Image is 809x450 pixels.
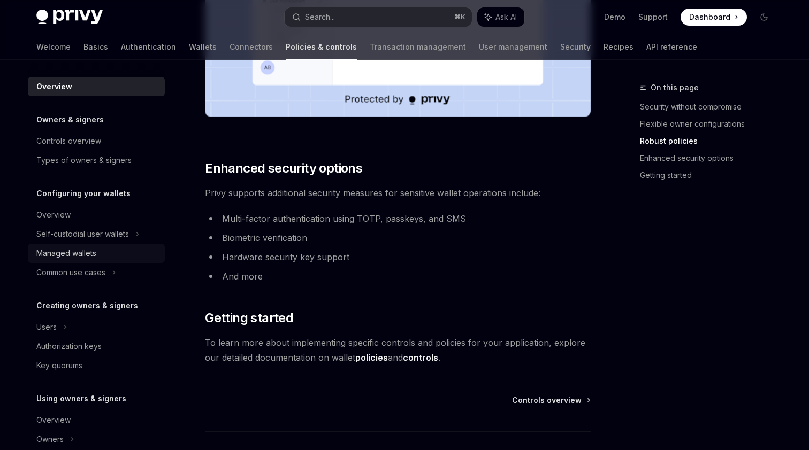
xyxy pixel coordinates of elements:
[36,187,131,200] h5: Configuring your wallets
[28,410,165,430] a: Overview
[755,9,773,26] button: Toggle dark mode
[36,321,57,333] div: Users
[36,113,104,126] h5: Owners & signers
[36,340,102,353] div: Authorization keys
[36,414,71,426] div: Overview
[205,160,362,177] span: Enhanced security options
[189,34,217,60] a: Wallets
[83,34,108,60] a: Basics
[121,34,176,60] a: Authentication
[36,80,72,93] div: Overview
[370,34,466,60] a: Transaction management
[36,208,71,221] div: Overview
[28,244,165,263] a: Managed wallets
[454,13,465,21] span: ⌘ K
[36,10,103,25] img: dark logo
[285,7,472,27] button: Search...⌘K
[28,131,165,151] a: Controls overview
[36,34,71,60] a: Welcome
[604,34,634,60] a: Recipes
[28,337,165,356] a: Authorization keys
[205,335,591,365] span: To learn more about implementing specific controls and policies for your application, explore our...
[640,115,781,133] a: Flexible owner configurations
[355,352,388,363] a: policies
[36,154,132,167] div: Types of owners & signers
[205,269,591,284] li: And more
[230,34,273,60] a: Connectors
[286,34,357,60] a: Policies & controls
[36,266,105,279] div: Common use cases
[512,395,590,406] a: Controls overview
[36,359,82,372] div: Key quorums
[36,433,64,446] div: Owners
[403,352,438,363] a: controls
[646,34,697,60] a: API reference
[28,205,165,224] a: Overview
[479,34,547,60] a: User management
[305,11,335,24] div: Search...
[36,392,126,405] h5: Using owners & signers
[36,247,96,260] div: Managed wallets
[205,185,591,200] span: Privy supports additional security measures for sensitive wallet operations include:
[28,77,165,96] a: Overview
[681,9,747,26] a: Dashboard
[640,167,781,184] a: Getting started
[638,12,668,22] a: Support
[205,250,591,265] li: Hardware security key support
[512,395,582,406] span: Controls overview
[205,211,591,226] li: Multi-factor authentication using TOTP, passkeys, and SMS
[36,135,101,148] div: Controls overview
[640,150,781,167] a: Enhanced security options
[640,133,781,150] a: Robust policies
[560,34,591,60] a: Security
[689,12,730,22] span: Dashboard
[205,309,293,327] span: Getting started
[28,356,165,375] a: Key quorums
[651,81,699,94] span: On this page
[640,98,781,115] a: Security without compromise
[495,12,517,22] span: Ask AI
[604,12,625,22] a: Demo
[205,230,591,245] li: Biometric verification
[477,7,524,27] button: Ask AI
[36,299,138,312] h5: Creating owners & signers
[36,228,129,240] div: Self-custodial user wallets
[28,151,165,170] a: Types of owners & signers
